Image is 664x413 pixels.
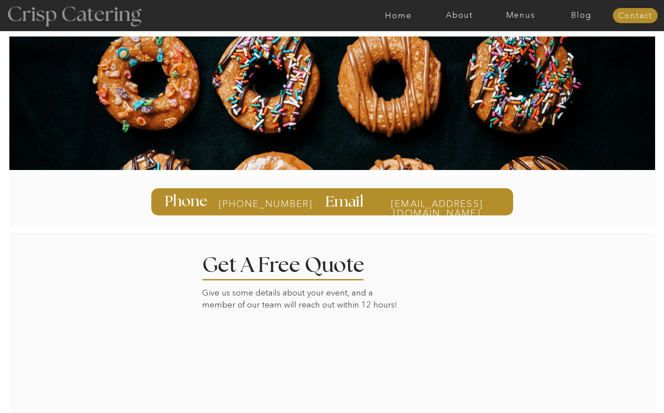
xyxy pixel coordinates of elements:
a: Blog [551,11,612,20]
a: [EMAIL_ADDRESS][DOMAIN_NAME] [373,199,500,207]
a: About [429,11,490,20]
a: Home [368,11,429,20]
a: [PHONE_NUMBER] [219,199,289,209]
h3: Phone [165,194,210,209]
a: Menus [490,11,551,20]
a: Contact [613,12,658,20]
h3: Email [325,194,366,209]
h2: Get A Free Quote [202,255,392,271]
p: Give us some details about your event, and a member of our team will reach out within 12 hours! [202,287,404,313]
